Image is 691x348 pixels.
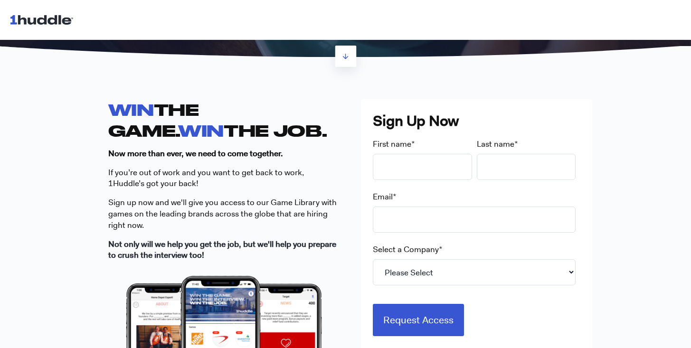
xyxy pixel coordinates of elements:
[108,197,340,231] p: S
[108,100,327,139] strong: THE GAME. THE JOB.
[108,197,337,230] span: ign up now and we'll give you access to our Game Library with games on the leading brands across ...
[108,148,283,159] strong: Now more than ever, we need to come together.
[108,239,336,261] strong: Not only will we help you get the job, but we'll help you prepare to crush the interview too!
[373,139,411,149] span: First name
[108,167,304,189] span: If you’re out of work and you want to get back to work, 1Huddle’s got your back!
[373,191,393,202] span: Email
[178,121,224,140] span: WIN
[373,244,439,254] span: Select a Company
[373,111,580,131] h3: Sign Up Now
[477,139,514,149] span: Last name
[9,10,77,28] img: 1huddle
[108,100,154,119] span: WIN
[373,304,464,336] input: Request Access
